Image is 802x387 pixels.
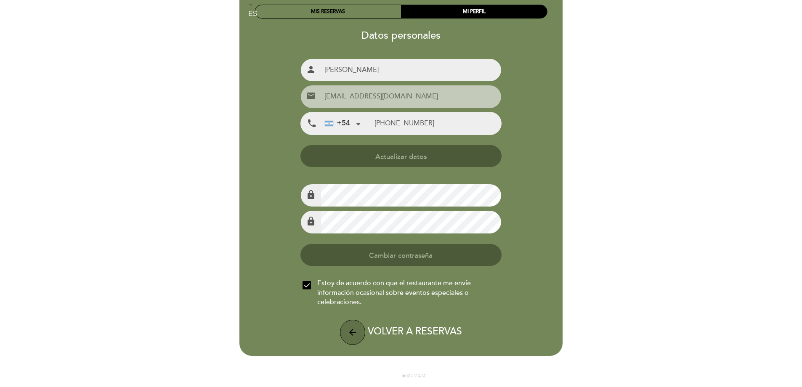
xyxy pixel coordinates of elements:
i: local_phone [307,118,317,129]
i: lock [306,216,316,226]
button: arrow_back [340,320,365,345]
h2: Datos personales [239,29,563,42]
a: powered by [376,373,426,379]
span: powered by [376,373,400,379]
button: Cambiar contraseña [300,244,501,266]
input: Teléfono Móvil [374,112,501,135]
div: MIS RESERVAS [255,5,401,18]
button: Actualizar datos [300,145,501,167]
i: lock [306,190,316,200]
i: email [306,91,316,101]
input: Nombre completo [321,59,501,81]
i: arrow_back [348,327,358,337]
span: Estoy de acuerdo con que el restaurante me envíe información ocasional sobre eventos especiales o... [317,278,499,307]
input: Email [321,85,501,108]
div: MI PERFIL [401,5,547,18]
div: Argentina: +54 [321,113,364,134]
i: person [306,64,316,74]
span: VOLVER A RESERVAS [368,326,462,338]
img: MEITRE [402,374,426,378]
div: +54 [325,118,350,129]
